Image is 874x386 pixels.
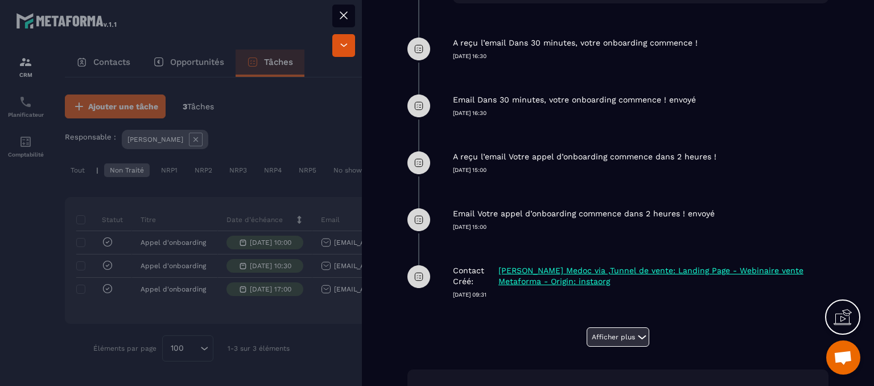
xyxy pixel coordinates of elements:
[453,291,828,299] p: [DATE] 09:31
[826,340,860,375] a: Ouvrir le chat
[453,52,828,60] p: [DATE] 16:30
[453,38,698,48] p: A reçu l’email Dans 30 minutes, votre onboarding commence !
[453,95,696,105] p: Email Dans 30 minutes, votre onboarding commence ! envoyé
[453,208,715,219] p: Email Votre appel d’onboarding commence dans 2 heures ! envoyé
[453,223,828,231] p: [DATE] 15:00
[498,265,826,287] p: [PERSON_NAME] Medoc via ,Tunnel de vente: Landing Page - Webinaire vente Metaforma - Origin: inst...
[587,327,649,347] button: Afficher plus
[453,109,828,117] p: [DATE] 16:30
[453,166,828,174] p: [DATE] 15:00
[453,265,496,287] p: Contact Créé:
[453,151,716,162] p: A reçu l’email Votre appel d’onboarding commence dans 2 heures !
